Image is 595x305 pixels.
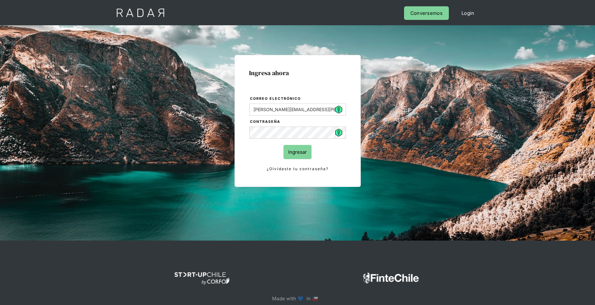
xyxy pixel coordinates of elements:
[404,6,449,20] a: Conversemos
[455,6,481,20] a: Login
[250,119,346,125] label: Contraseña
[249,95,346,172] form: Login Form
[272,294,323,303] p: Made with 💙 in 🇨🇱
[249,69,346,76] h1: Ingresa ahora
[283,145,312,159] input: Ingresar
[249,104,346,116] input: bruce@wayne.com
[249,165,346,172] a: ¿Olvidaste tu contraseña?
[250,96,346,102] label: Correo electrónico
